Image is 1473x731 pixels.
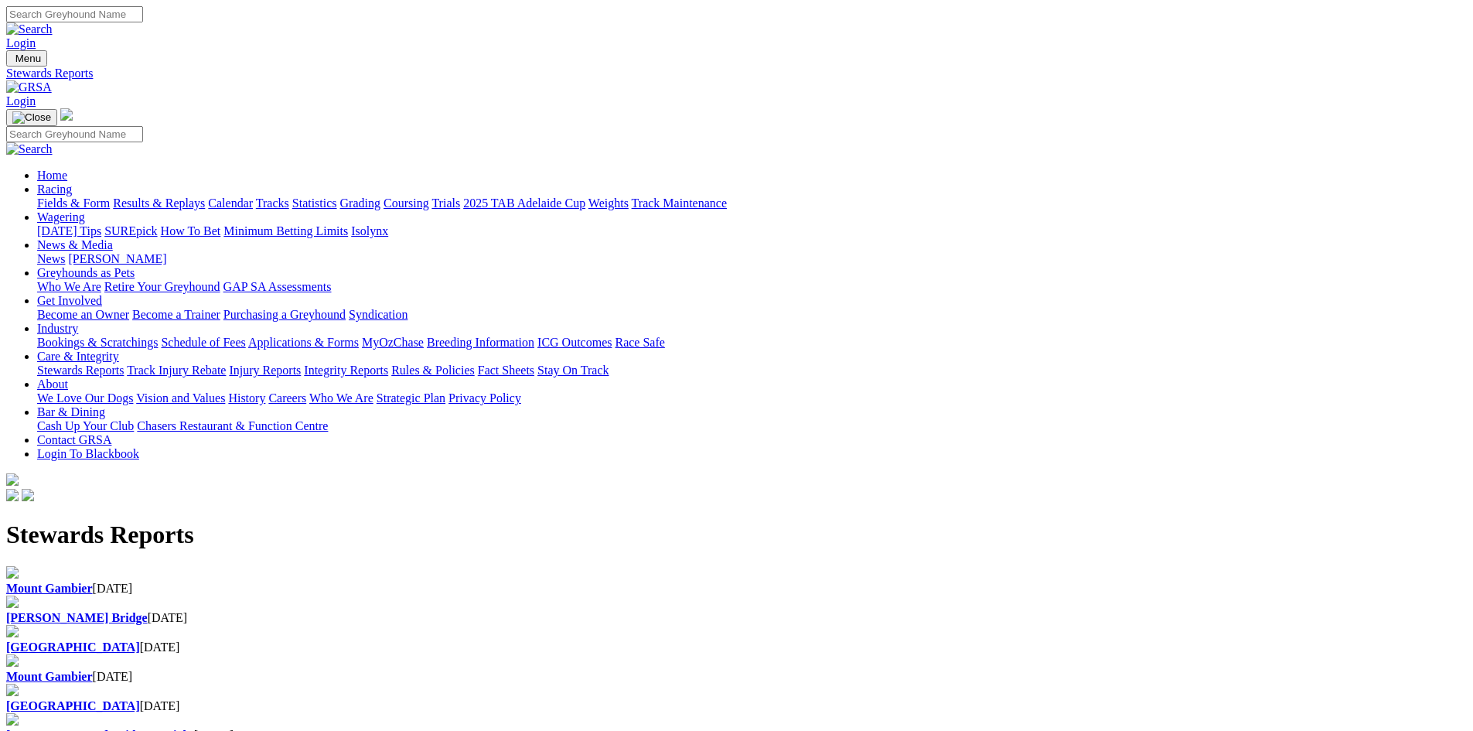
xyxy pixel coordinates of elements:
[6,699,1467,713] div: [DATE]
[6,713,19,726] img: file-red.svg
[6,22,53,36] img: Search
[37,308,129,321] a: Become an Owner
[6,625,19,637] img: file-red.svg
[537,336,612,349] a: ICG Outcomes
[161,336,245,349] a: Schedule of Fees
[6,670,1467,684] div: [DATE]
[37,350,119,363] a: Care & Integrity
[37,224,101,237] a: [DATE] Tips
[615,336,664,349] a: Race Safe
[37,336,158,349] a: Bookings & Scratchings
[37,294,102,307] a: Get Involved
[309,391,373,405] a: Who We Are
[113,196,205,210] a: Results & Replays
[37,224,1467,238] div: Wagering
[37,377,68,391] a: About
[37,364,124,377] a: Stewards Reports
[37,364,1467,377] div: Care & Integrity
[292,196,337,210] a: Statistics
[22,489,34,501] img: twitter.svg
[132,308,220,321] a: Become a Trainer
[127,364,226,377] a: Track Injury Rebate
[431,196,460,210] a: Trials
[427,336,534,349] a: Breeding Information
[6,582,93,595] a: Mount Gambier
[304,364,388,377] a: Integrity Reports
[588,196,629,210] a: Weights
[37,210,85,224] a: Wagering
[6,6,143,22] input: Search
[391,364,475,377] a: Rules & Policies
[6,596,19,608] img: file-red.svg
[384,196,429,210] a: Coursing
[37,308,1467,322] div: Get Involved
[37,447,139,460] a: Login To Blackbook
[256,196,289,210] a: Tracks
[6,67,1467,80] a: Stewards Reports
[248,336,359,349] a: Applications & Forms
[6,640,1467,654] div: [DATE]
[37,280,1467,294] div: Greyhounds as Pets
[448,391,521,405] a: Privacy Policy
[37,238,113,251] a: News & Media
[37,433,111,446] a: Contact GRSA
[6,473,19,486] img: logo-grsa-white.png
[37,266,135,279] a: Greyhounds as Pets
[37,419,1467,433] div: Bar & Dining
[6,36,36,50] a: Login
[37,252,65,265] a: News
[37,196,110,210] a: Fields & Form
[6,126,143,142] input: Search
[6,611,1467,625] div: [DATE]
[632,196,727,210] a: Track Maintenance
[208,196,253,210] a: Calendar
[15,53,41,64] span: Menu
[6,611,148,624] a: [PERSON_NAME] Bridge
[6,94,36,108] a: Login
[37,252,1467,266] div: News & Media
[362,336,424,349] a: MyOzChase
[351,224,388,237] a: Isolynx
[268,391,306,405] a: Careers
[37,280,101,293] a: Who We Are
[37,391,133,405] a: We Love Our Dogs
[349,308,407,321] a: Syndication
[478,364,534,377] a: Fact Sheets
[6,582,1467,596] div: [DATE]
[6,640,140,654] a: [GEOGRAPHIC_DATA]
[37,419,134,432] a: Cash Up Your Club
[223,308,346,321] a: Purchasing a Greyhound
[37,183,72,196] a: Racing
[463,196,585,210] a: 2025 TAB Adelaide Cup
[223,224,348,237] a: Minimum Betting Limits
[6,670,93,683] a: Mount Gambier
[6,654,19,667] img: file-red.svg
[37,169,67,182] a: Home
[37,196,1467,210] div: Racing
[340,196,380,210] a: Grading
[229,364,301,377] a: Injury Reports
[104,224,157,237] a: SUREpick
[6,50,47,67] button: Toggle navigation
[136,391,225,405] a: Vision and Values
[6,521,1467,549] h1: Stewards Reports
[37,336,1467,350] div: Industry
[37,322,78,335] a: Industry
[161,224,221,237] a: How To Bet
[6,80,52,94] img: GRSA
[68,252,166,265] a: [PERSON_NAME]
[6,699,140,712] b: [GEOGRAPHIC_DATA]
[6,142,53,156] img: Search
[6,489,19,501] img: facebook.svg
[60,108,73,121] img: logo-grsa-white.png
[223,280,332,293] a: GAP SA Assessments
[6,109,57,126] button: Toggle navigation
[12,111,51,124] img: Close
[377,391,445,405] a: Strategic Plan
[6,566,19,579] img: file-red.svg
